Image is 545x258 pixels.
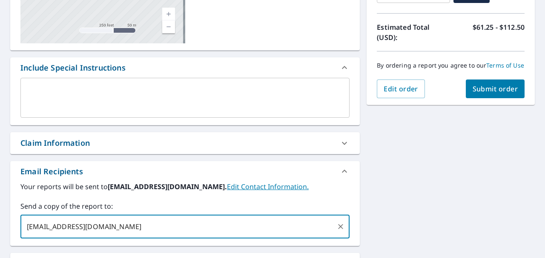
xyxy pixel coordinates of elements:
[10,57,360,78] div: Include Special Instructions
[20,181,350,192] label: Your reports will be sent to
[335,221,347,232] button: Clear
[466,79,525,98] button: Submit order
[20,201,350,211] label: Send a copy of the report to:
[10,132,360,154] div: Claim Information
[20,137,90,149] div: Claim Information
[473,84,518,94] span: Submit order
[10,161,360,181] div: Email Recipients
[162,20,175,33] a: Current Level 17, Zoom Out
[108,182,227,191] b: [EMAIL_ADDRESS][DOMAIN_NAME].
[473,22,525,43] p: $61.25 - $112.50
[227,182,309,191] a: EditContactInfo
[162,8,175,20] a: Current Level 17, Zoom In
[377,62,525,69] p: By ordering a report you agree to our
[377,22,450,43] p: Estimated Total (USD):
[377,79,425,98] button: Edit order
[384,84,418,94] span: Edit order
[486,61,524,69] a: Terms of Use
[20,166,83,177] div: Email Recipients
[20,62,126,74] div: Include Special Instructions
